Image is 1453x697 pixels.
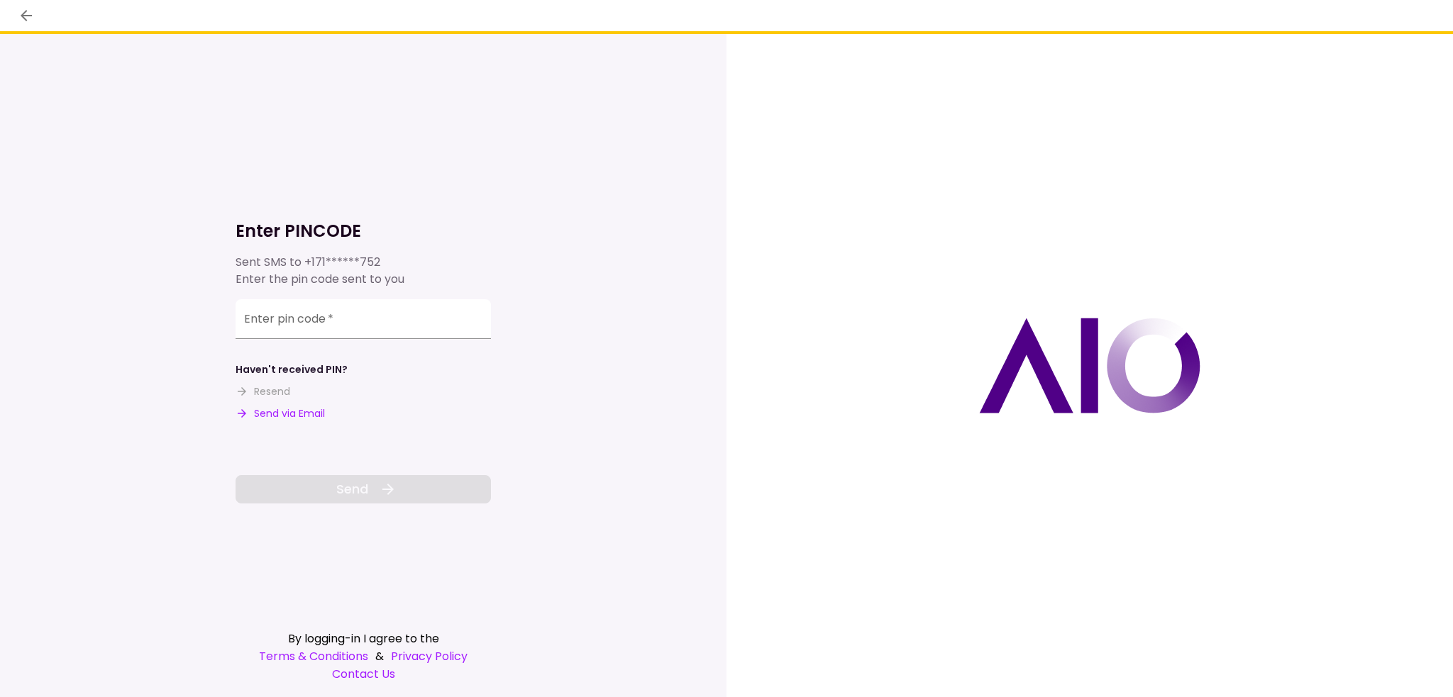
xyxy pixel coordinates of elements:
img: AIO logo [979,318,1200,413]
a: Terms & Conditions [259,647,368,665]
span: Send [336,479,368,498]
div: Haven't received PIN? [236,362,348,377]
div: Sent SMS to Enter the pin code sent to you [236,254,491,288]
div: & [236,647,491,665]
h1: Enter PINCODE [236,220,491,242]
a: Contact Us [236,665,491,683]
button: Send via Email [236,406,325,421]
button: Send [236,475,491,503]
button: Resend [236,384,290,399]
button: back [14,4,38,28]
div: By logging-in I agree to the [236,630,491,647]
a: Privacy Policy [391,647,468,665]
